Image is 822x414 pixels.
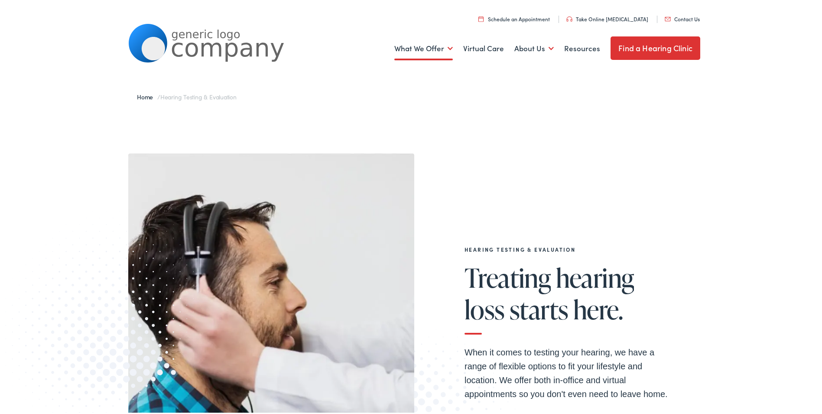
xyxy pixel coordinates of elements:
a: Virtual Care [463,31,504,63]
span: hearing [556,262,634,290]
a: Contact Us [665,13,700,21]
a: Schedule an Appointment [478,13,550,21]
span: starts [510,293,568,322]
span: here. [573,293,623,322]
a: Take Online [MEDICAL_DATA] [566,13,648,21]
span: / [137,91,237,99]
span: Treating [465,262,551,290]
a: Home [137,91,157,99]
h2: Hearing Testing & Evaluation [465,245,673,251]
p: When it comes to testing your hearing, we have a range of flexible options to fit your lifestyle ... [465,344,673,399]
span: loss [465,293,505,322]
a: About Us [514,31,554,63]
img: utility icon [478,14,484,20]
a: Resources [564,31,600,63]
a: Find a Hearing Clinic [611,35,700,58]
img: utility icon [566,15,572,20]
img: utility icon [665,15,671,20]
a: What We Offer [394,31,453,63]
span: Hearing Testing & Evaluation [160,91,237,99]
